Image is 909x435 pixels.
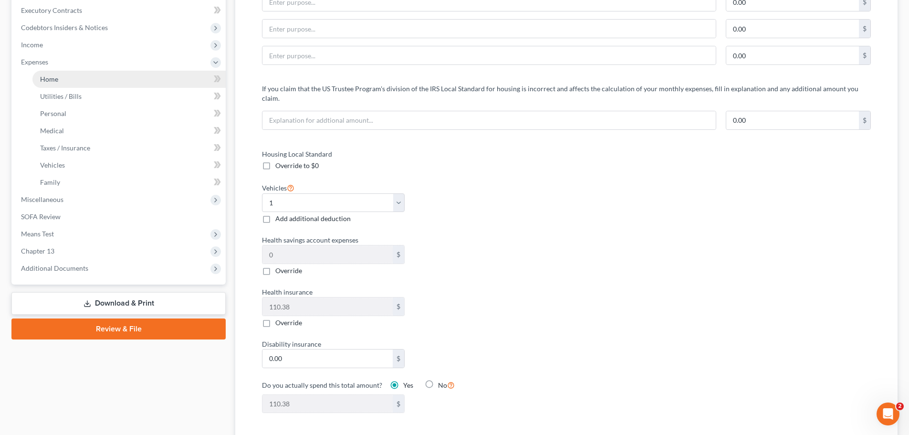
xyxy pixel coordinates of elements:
[11,318,226,340] a: Review & File
[21,195,63,203] span: Miscellaneous
[438,381,447,389] span: No
[726,111,859,129] input: 0.00
[32,139,226,157] a: Taxes / Insurance
[21,247,54,255] span: Chapter 13
[32,105,226,122] a: Personal
[275,214,351,223] span: Add additional deduction
[262,46,716,64] input: Enter purpose...
[262,380,382,390] label: Do you actually spend this total amount?
[393,245,404,264] div: $
[726,46,859,64] input: 0.00
[859,46,870,64] div: $
[32,157,226,174] a: Vehicles
[275,318,302,327] span: Override
[262,395,393,413] input: 0.00
[21,264,88,272] span: Additional Documents
[393,350,404,368] div: $
[40,92,82,100] span: Utilities / Bills
[40,109,66,117] span: Personal
[11,292,226,315] a: Download & Print
[21,23,108,32] span: Codebtors Insiders & Notices
[40,127,64,135] span: Medical
[262,297,393,316] input: 0.00
[726,20,859,38] input: 0.00
[403,381,413,389] span: Yes
[40,75,58,83] span: Home
[32,174,226,191] a: Family
[21,58,48,66] span: Expenses
[21,41,43,49] span: Income
[21,230,54,238] span: Means Test
[21,6,82,14] span: Executory Contracts
[275,266,302,275] span: Override
[32,71,226,88] a: Home
[393,395,404,413] div: $
[257,287,562,297] label: Health insurance
[40,144,90,152] span: Taxes / Insurance
[21,212,61,221] span: SOFA Review
[40,178,60,186] span: Family
[13,208,226,225] a: SOFA Review
[257,339,562,349] label: Disability insurance
[262,182,294,193] label: Vehicles
[262,84,871,103] p: If you claim that the US Trustee Program's division of the IRS Local Standard for housing is inco...
[257,149,562,159] label: Housing Local Standard
[32,122,226,139] a: Medical
[393,297,404,316] div: $
[13,2,226,19] a: Executory Contracts
[32,88,226,105] a: Utilities / Bills
[859,111,870,129] div: $
[262,20,716,38] input: Enter purpose...
[257,235,562,245] label: Health savings account expenses
[859,20,870,38] div: $
[40,161,65,169] span: Vehicles
[896,403,904,410] span: 2
[877,403,899,425] iframe: Intercom live chat
[262,350,393,368] input: 0.00
[262,111,716,129] input: Explanation for addtional amount...
[262,245,393,264] input: 0.00
[275,161,319,170] span: Override to $0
